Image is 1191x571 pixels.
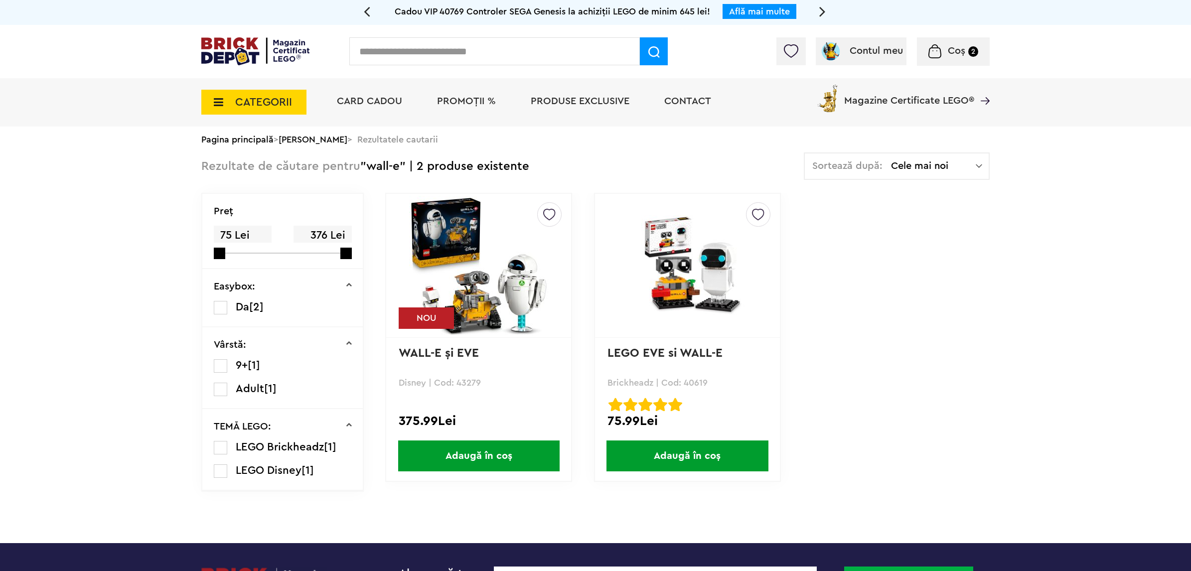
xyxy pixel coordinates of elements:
a: Contact [664,96,711,106]
small: 2 [968,46,978,57]
div: 75.99Lei [607,415,767,428]
span: 9+ [236,360,248,371]
span: Adult [236,383,264,394]
span: Rezultate de căutare pentru [201,160,360,172]
div: "wall-e" | 2 produse existente [201,152,529,181]
img: Evaluare cu stele [608,398,622,412]
a: Află mai multe [729,7,790,16]
span: Adaugă în coș [606,440,768,471]
a: Contul meu [820,46,903,56]
span: Adaugă în coș [398,440,560,471]
p: Easybox: [214,282,255,291]
p: Vârstă: [214,340,246,350]
span: 376 Lei [294,226,351,245]
a: WALL-E şi EVE [399,347,479,359]
span: [1] [264,383,277,394]
span: Coș [948,46,965,56]
div: > > Rezultatele cautarii [201,127,990,152]
a: Magazine Certificate LEGO® [974,83,990,93]
span: [1] [301,465,314,476]
img: Evaluare cu stele [623,398,637,412]
p: Disney | Cod: 43279 [399,378,559,387]
img: LEGO EVE si WALL-E [617,215,757,316]
span: [1] [324,441,336,452]
a: PROMOȚII % [437,96,496,106]
p: Brickheadz | Cod: 40619 [607,378,767,387]
span: [1] [248,360,260,371]
a: Pagina principală [201,135,274,144]
span: LEGO Brickheadz [236,441,324,452]
span: LEGO Disney [236,465,301,476]
span: Magazine Certificate LEGO® [844,83,974,106]
img: Evaluare cu stele [653,398,667,412]
span: 75 Lei [214,226,272,245]
a: [PERSON_NAME] [279,135,347,144]
div: NOU [399,307,454,329]
span: Da [236,301,249,312]
a: Card Cadou [337,96,402,106]
span: CATEGORII [235,97,292,108]
span: Cadou VIP 40769 Controler SEGA Genesis la achiziții LEGO de minim 645 lei! [395,7,710,16]
span: [2] [249,301,264,312]
img: Evaluare cu stele [668,398,682,412]
a: Adaugă în coș [595,440,780,471]
span: Contul meu [850,46,903,56]
p: Preţ [214,206,233,216]
div: 375.99Lei [399,415,559,428]
a: LEGO EVE si WALL-E [607,347,723,359]
img: WALL-E şi EVE [409,196,549,335]
p: TEMĂ LEGO: [214,422,271,431]
span: Sortează după: [812,161,883,171]
span: Cele mai noi [891,161,976,171]
a: Produse exclusive [531,96,629,106]
img: Evaluare cu stele [638,398,652,412]
a: Adaugă în coș [386,440,571,471]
